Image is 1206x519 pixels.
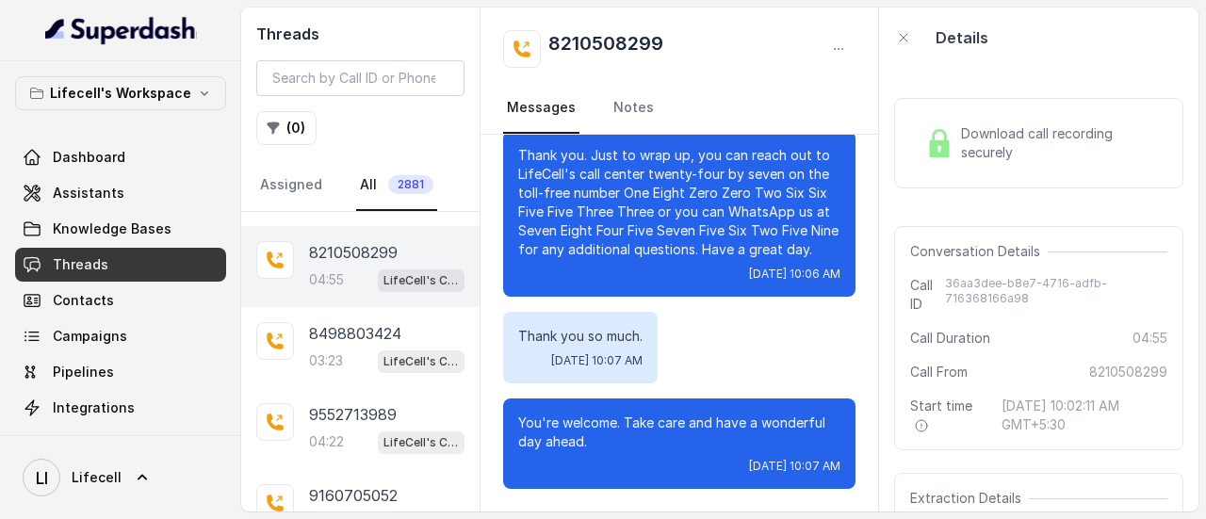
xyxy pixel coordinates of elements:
[1002,397,1167,434] span: [DATE] 10:02:11 AM GMT+5:30
[910,242,1048,261] span: Conversation Details
[15,319,226,353] a: Campaigns
[15,76,226,110] button: Lifecell's Workspace
[961,124,1160,162] span: Download call recording securely
[1089,363,1167,381] span: 8210508299
[309,403,397,426] p: 9552713989
[910,489,1029,508] span: Extraction Details
[910,329,990,348] span: Call Duration
[309,270,344,289] p: 04:55
[53,255,108,274] span: Threads
[910,363,968,381] span: Call From
[72,468,122,487] span: Lifecell
[36,468,48,488] text: LI
[53,291,114,310] span: Contacts
[53,219,171,238] span: Knowledge Bases
[309,351,343,370] p: 03:23
[15,140,226,174] a: Dashboard
[503,83,856,134] nav: Tabs
[15,427,226,461] a: API Settings
[518,146,840,259] p: Thank you. Just to wrap up, you can reach out to LifeCell's call center twenty-four by seven on t...
[383,352,459,371] p: LifeCell's Call Assistant
[15,248,226,282] a: Threads
[551,353,643,368] span: [DATE] 10:07 AM
[53,148,125,167] span: Dashboard
[309,432,344,451] p: 04:22
[309,322,401,345] p: 8498803424
[749,459,840,474] span: [DATE] 10:07 AM
[256,111,317,145] button: (0)
[383,271,459,290] p: LifeCell's Call Assistant
[518,327,643,346] p: Thank you so much.
[388,175,433,194] span: 2881
[256,160,326,211] a: Assigned
[910,276,945,314] span: Call ID
[15,176,226,210] a: Assistants
[15,391,226,425] a: Integrations
[309,484,398,507] p: 9160705052
[256,60,464,96] input: Search by Call ID or Phone Number
[256,160,464,211] nav: Tabs
[50,82,191,105] p: Lifecell's Workspace
[548,30,663,68] h2: 8210508299
[53,434,135,453] span: API Settings
[309,241,398,264] p: 8210508299
[53,327,127,346] span: Campaigns
[503,83,579,134] a: Messages
[749,267,840,282] span: [DATE] 10:06 AM
[256,23,464,45] h2: Threads
[53,398,135,417] span: Integrations
[15,355,226,389] a: Pipelines
[610,83,658,134] a: Notes
[53,363,114,381] span: Pipelines
[15,284,226,317] a: Contacts
[910,397,986,434] span: Start time
[518,414,840,451] p: You're welcome. Take care and have a wonderful day ahead.
[53,184,124,203] span: Assistants
[945,276,1167,314] span: 36aa3dee-b8e7-4716-adfb-716368166a98
[383,433,459,452] p: LifeCell's Call Assistant
[15,212,226,246] a: Knowledge Bases
[925,129,953,157] img: Lock Icon
[1133,329,1167,348] span: 04:55
[15,451,226,504] a: Lifecell
[45,15,197,45] img: light.svg
[356,160,437,211] a: All2881
[936,26,988,49] p: Details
